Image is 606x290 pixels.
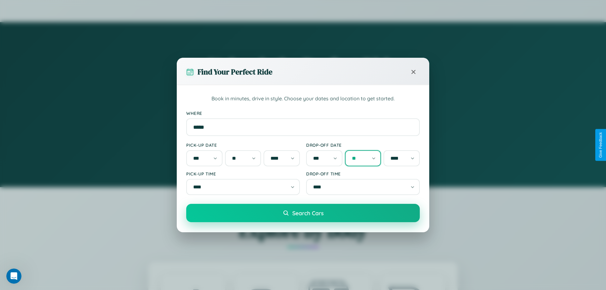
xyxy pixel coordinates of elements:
[186,142,300,148] label: Pick-up Date
[292,210,324,216] span: Search Cars
[306,142,420,148] label: Drop-off Date
[186,204,420,222] button: Search Cars
[186,110,420,116] label: Where
[186,95,420,103] p: Book in minutes, drive in style. Choose your dates and location to get started.
[306,171,420,176] label: Drop-off Time
[198,67,272,77] h3: Find Your Perfect Ride
[186,171,300,176] label: Pick-up Time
